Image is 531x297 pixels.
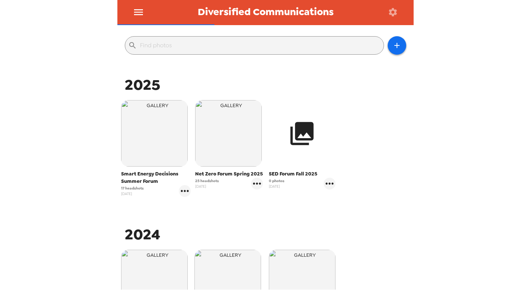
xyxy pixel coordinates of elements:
[251,178,263,190] button: gallery menu
[140,40,381,51] input: Find photos
[269,184,284,189] span: [DATE]
[269,170,335,178] span: SED Forum Fall 2025
[198,7,334,17] span: Diversified Communications
[195,184,219,189] span: [DATE]
[269,178,284,184] span: 0 photos
[121,170,191,185] span: Smart Energy Decisions Summer Forum
[195,178,219,184] span: 25 headshots
[121,185,144,191] span: 17 headshots
[324,178,335,190] button: gallery menu
[195,100,262,167] img: gallery
[121,191,144,197] span: [DATE]
[121,100,188,167] img: gallery
[125,75,160,95] span: 2025
[179,185,191,197] button: gallery menu
[195,170,263,178] span: Net Zero Forum Spring 2025
[125,225,160,244] span: 2024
